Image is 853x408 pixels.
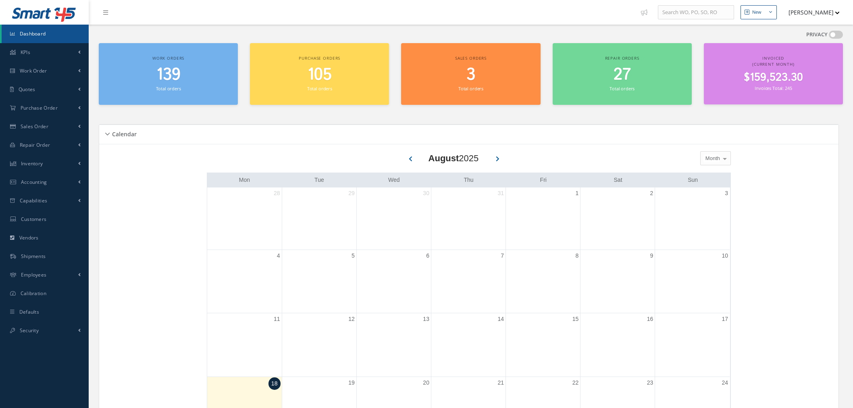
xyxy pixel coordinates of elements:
small: Total orders [307,85,332,92]
a: July 29, 2025 [347,187,356,199]
div: 2025 [429,152,479,165]
a: August 3, 2025 [723,187,730,199]
span: Accounting [21,179,47,185]
span: $159,523.30 [744,70,803,85]
span: 139 [156,63,181,86]
span: 3 [466,63,475,86]
div: New [752,9,761,16]
td: August 15, 2025 [506,313,580,377]
td: August 17, 2025 [655,313,730,377]
a: July 28, 2025 [272,187,282,199]
td: August 13, 2025 [356,313,431,377]
a: Monday [237,175,252,185]
button: New [741,5,777,19]
a: August 14, 2025 [496,313,506,325]
a: August 24, 2025 [720,377,730,389]
span: (Current Month) [752,61,795,67]
button: [PERSON_NAME] [781,4,840,20]
span: 105 [308,63,332,86]
span: Vendors [19,234,39,241]
td: July 30, 2025 [356,187,431,250]
td: July 31, 2025 [431,187,506,250]
a: August 20, 2025 [421,377,431,389]
b: August [429,153,459,163]
span: Defaults [19,308,39,315]
a: Friday [539,175,548,185]
span: Security [20,327,39,334]
a: August 11, 2025 [272,313,282,325]
span: Repair Order [20,142,50,148]
span: Purchase Order [21,104,58,111]
a: Invoiced (Current Month) $159,523.30 Invoices Total: 245 [704,43,843,104]
a: August 23, 2025 [645,377,655,389]
a: August 16, 2025 [645,313,655,325]
small: Total orders [156,85,181,92]
span: Inventory [21,160,43,167]
small: Total orders [458,85,483,92]
span: Calibration [21,290,46,297]
td: August 8, 2025 [506,250,580,313]
span: Customers [21,216,47,223]
a: Tuesday [313,175,326,185]
a: August 6, 2025 [424,250,431,262]
td: August 11, 2025 [207,313,282,377]
a: August 18, 2025 [268,377,281,390]
a: July 30, 2025 [421,187,431,199]
span: Repair orders [605,55,639,61]
td: August 12, 2025 [282,313,356,377]
label: PRIVACY [806,31,828,39]
td: August 4, 2025 [207,250,282,313]
a: Thursday [462,175,475,185]
a: August 21, 2025 [496,377,506,389]
td: August 9, 2025 [580,250,655,313]
span: Invoiced [762,55,784,61]
span: Work orders [152,55,184,61]
span: KPIs [21,49,30,56]
a: Wednesday [387,175,402,185]
a: Repair orders 27 Total orders [553,43,692,105]
span: Work Order [20,67,47,74]
a: August 8, 2025 [574,250,580,262]
a: Saturday [612,175,624,185]
td: August 14, 2025 [431,313,506,377]
a: August 12, 2025 [347,313,356,325]
a: August 17, 2025 [720,313,730,325]
small: Invoices Total: 245 [755,85,792,91]
a: August 7, 2025 [499,250,506,262]
small: Total orders [610,85,635,92]
a: August 10, 2025 [720,250,730,262]
a: August 19, 2025 [347,377,356,389]
td: August 6, 2025 [356,250,431,313]
td: August 7, 2025 [431,250,506,313]
span: 27 [614,63,631,86]
td: August 3, 2025 [655,187,730,250]
a: August 22, 2025 [571,377,580,389]
span: Employees [21,271,47,278]
a: July 31, 2025 [496,187,506,199]
a: August 5, 2025 [350,250,356,262]
td: August 1, 2025 [506,187,580,250]
input: Search WO, PO, SO, RO [658,5,734,20]
span: Quotes [19,86,35,93]
a: Sunday [686,175,699,185]
span: Capabilities [20,197,48,204]
span: Month [703,154,720,162]
td: July 29, 2025 [282,187,356,250]
td: July 28, 2025 [207,187,282,250]
td: August 10, 2025 [655,250,730,313]
span: Sales Order [21,123,48,130]
td: August 16, 2025 [580,313,655,377]
a: August 13, 2025 [421,313,431,325]
a: Work orders 139 Total orders [99,43,238,105]
span: Shipments [21,253,46,260]
h5: Calendar [110,128,137,138]
td: August 5, 2025 [282,250,356,313]
td: August 2, 2025 [580,187,655,250]
a: Dashboard [2,25,89,43]
a: August 4, 2025 [275,250,282,262]
span: Purchase orders [299,55,340,61]
span: Dashboard [20,30,46,37]
span: Sales orders [455,55,487,61]
a: Sales orders 3 Total orders [401,43,540,105]
a: August 9, 2025 [649,250,655,262]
